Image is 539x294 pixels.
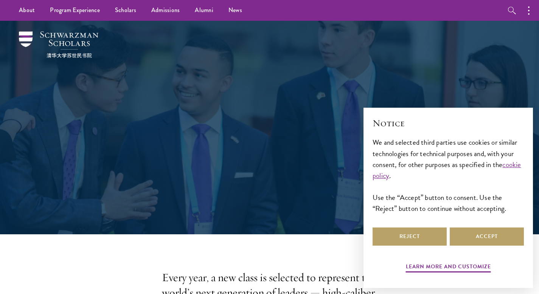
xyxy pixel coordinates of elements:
button: Reject [373,227,447,246]
h2: Notice [373,117,524,130]
button: Accept [450,227,524,246]
a: cookie policy [373,159,521,181]
img: Schwarzman Scholars [19,31,98,58]
button: Learn more and customize [406,262,491,274]
div: We and selected third parties use cookies or similar technologies for technical purposes and, wit... [373,137,524,214]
